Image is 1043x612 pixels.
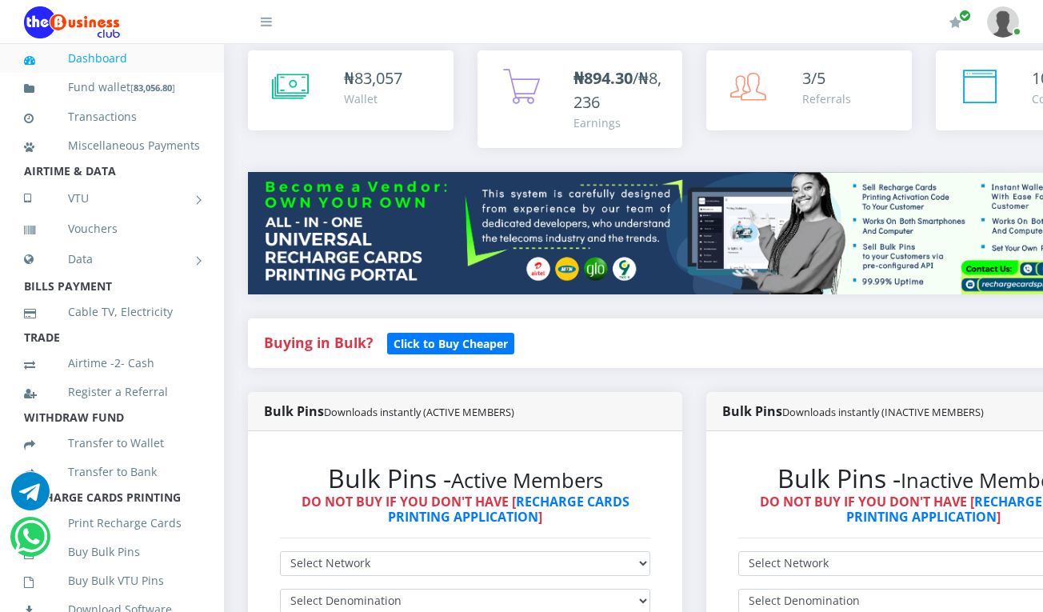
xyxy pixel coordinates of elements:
small: Active Members [451,466,603,494]
span: 3/5 [802,67,825,89]
a: Transfer to Bank [24,454,200,490]
b: ₦894.30 [573,67,633,89]
a: Chat for support [11,484,50,510]
span: /₦8,236 [573,67,661,113]
div: Earnings [573,114,667,131]
span: 83,057 [354,67,402,89]
a: Chat for support [14,530,47,556]
strong: Bulk Pins [722,402,984,420]
a: Buy Bulk VTU Pins [24,562,200,599]
a: ₦894.30/₦8,236 Earnings [478,50,683,148]
a: Register a Referral [24,374,200,410]
a: RECHARGE CARDS PRINTING APPLICATION [388,493,629,526]
small: [ ] [130,82,175,94]
strong: DO NOT BUY IF YOU DON'T HAVE [ ] [302,493,629,526]
a: Print Recharge Cards [24,505,200,542]
img: User [987,6,1019,38]
a: VTU [24,178,200,218]
small: Downloads instantly (ACTIVE MEMBERS) [324,405,514,419]
div: ₦ [344,66,402,90]
strong: Bulk Pins [264,402,514,420]
b: Click to Buy Cheaper [394,336,508,351]
img: Logo [24,6,120,38]
a: Airtime -2- Cash [24,345,200,382]
a: Transactions [24,98,200,135]
a: Transfer to Wallet [24,425,200,462]
a: Click to Buy Cheaper [387,333,514,352]
h2: Bulk Pins - [280,463,650,494]
small: Downloads instantly (INACTIVE MEMBERS) [782,405,984,419]
div: Referrals [802,90,851,107]
b: 83,056.80 [134,82,172,94]
a: Data [24,239,200,279]
a: Cable TV, Electricity [24,294,200,330]
a: ₦83,057 Wallet [248,50,454,130]
a: Dashboard [24,40,200,77]
a: Buy Bulk Pins [24,534,200,570]
strong: Buying in Bulk? [264,333,373,352]
a: Fund wallet[83,056.80] [24,69,200,106]
a: Vouchers [24,210,200,247]
div: Wallet [344,90,402,107]
i: Renew/Upgrade Subscription [949,16,961,29]
a: Miscellaneous Payments [24,127,200,164]
span: Renew/Upgrade Subscription [959,10,971,22]
a: 3/5 Referrals [706,50,912,130]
